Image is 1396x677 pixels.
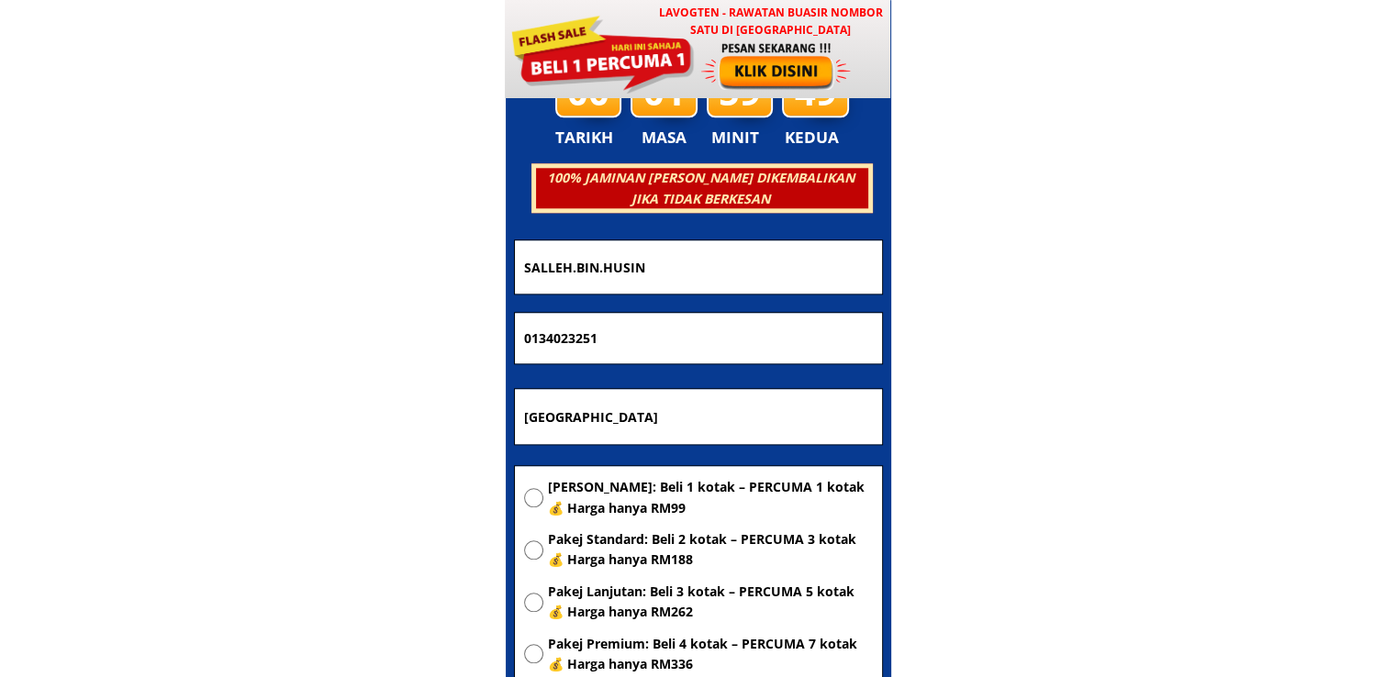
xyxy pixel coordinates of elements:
input: Nombor Telefon Bimbit [519,313,877,364]
h3: LAVOGTEN - Rawatan Buasir Nombor Satu di [GEOGRAPHIC_DATA] [650,4,891,39]
h3: MASA [633,125,696,150]
span: Pakej Standard: Beli 2 kotak – PERCUMA 3 kotak 💰 Harga hanya RM188 [548,529,873,571]
span: [PERSON_NAME]: Beli 1 kotak – PERCUMA 1 kotak 💰 Harga hanya RM99 [548,477,873,518]
h3: KEDUA [785,125,844,150]
span: Pakej Lanjutan: Beli 3 kotak – PERCUMA 5 kotak 💰 Harga hanya RM262 [548,582,873,623]
input: Alamat [519,389,877,444]
input: Nama penuh [519,240,877,293]
h3: MINIT [711,125,766,150]
span: Pakej Premium: Beli 4 kotak – PERCUMA 7 kotak 💰 Harga hanya RM336 [548,634,873,675]
h3: TARIKH [555,125,632,150]
h3: 100% JAMINAN [PERSON_NAME] DIKEMBALIKAN JIKA TIDAK BERKESAN [533,168,867,209]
